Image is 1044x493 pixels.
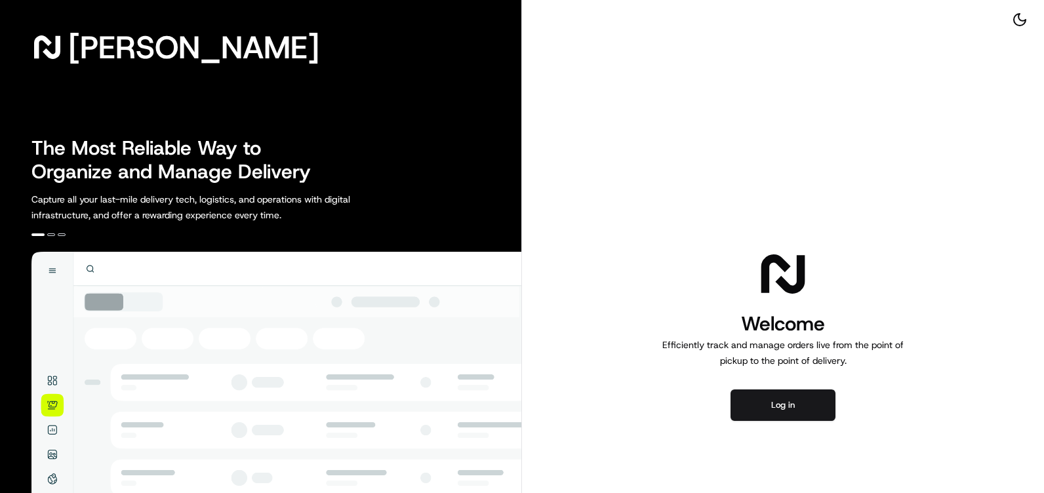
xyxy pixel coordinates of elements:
button: Log in [731,389,835,421]
h1: Welcome [657,311,909,337]
p: Capture all your last-mile delivery tech, logistics, and operations with digital infrastructure, ... [31,191,409,223]
p: Efficiently track and manage orders live from the point of pickup to the point of delivery. [657,337,909,368]
h2: The Most Reliable Way to Organize and Manage Delivery [31,136,325,184]
span: [PERSON_NAME] [68,34,319,60]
